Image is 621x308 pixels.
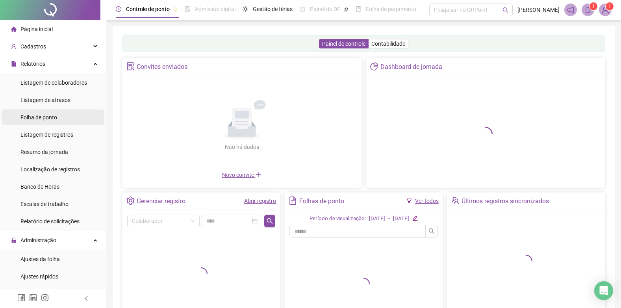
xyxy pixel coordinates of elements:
[380,60,442,74] div: Dashboard de jornada
[20,43,46,50] span: Cadastros
[592,4,595,9] span: 1
[356,6,361,12] span: book
[20,256,60,262] span: Ajustes da folha
[322,41,365,47] span: Painel de controle
[388,215,390,223] div: -
[462,195,549,208] div: Últimos registros sincronizados
[20,237,56,243] span: Administração
[20,132,73,138] span: Listagem de registros
[20,166,80,173] span: Localização de registros
[195,267,208,280] span: loading
[20,273,58,280] span: Ajustes rápidos
[344,7,349,12] span: pushpin
[20,201,69,207] span: Escalas de trabalho
[11,26,17,32] span: home
[185,6,190,12] span: file-done
[608,4,611,9] span: 1
[126,197,135,205] span: setting
[370,62,378,71] span: pie-chart
[267,218,273,224] span: search
[567,6,574,13] span: notification
[300,6,305,12] span: dashboard
[17,294,25,302] span: facebook
[195,6,235,12] span: Admissão digital
[137,60,187,74] div: Convites enviados
[502,7,508,13] span: search
[20,80,87,86] span: Listagem de colaboradores
[599,4,611,16] img: 41824
[20,184,59,190] span: Banco de Horas
[253,6,293,12] span: Gestão de férias
[415,198,439,204] a: Ver todos
[137,195,185,208] div: Gerenciar registro
[20,149,68,155] span: Resumo da jornada
[594,281,613,300] div: Open Intercom Messenger
[20,26,53,32] span: Página inicial
[20,97,70,103] span: Listagem de atrasos
[206,143,278,151] div: Não há dados
[589,2,597,10] sup: 1
[310,215,366,223] div: Período de visualização:
[244,198,276,204] a: Abrir registro
[289,197,297,205] span: file-text
[83,296,89,301] span: left
[369,215,385,223] div: [DATE]
[451,197,460,205] span: team
[29,294,37,302] span: linkedin
[11,237,17,243] span: lock
[126,62,135,71] span: solution
[173,7,178,12] span: pushpin
[406,198,412,204] span: filter
[310,6,341,12] span: Painel do DP
[584,6,591,13] span: bell
[517,6,560,14] span: [PERSON_NAME]
[20,61,45,67] span: Relatórios
[393,215,409,223] div: [DATE]
[412,215,417,221] span: edit
[371,41,405,47] span: Contabilidade
[299,195,344,208] div: Folhas de ponto
[20,114,57,121] span: Folha de ponto
[255,171,261,178] span: plus
[126,6,170,12] span: Controle de ponto
[520,255,532,267] span: loading
[428,228,435,234] span: search
[243,6,248,12] span: sun
[11,61,17,67] span: file
[11,44,17,49] span: user-add
[366,6,416,12] span: Folha de pagamento
[606,2,614,10] sup: Atualize o seu contato no menu Meus Dados
[478,127,493,141] span: loading
[222,172,261,178] span: Novo convite
[20,218,80,225] span: Relatório de solicitações
[116,6,121,12] span: clock-circle
[41,294,49,302] span: instagram
[357,278,370,290] span: loading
